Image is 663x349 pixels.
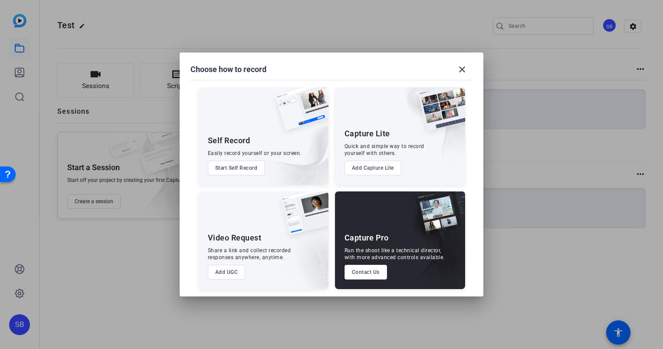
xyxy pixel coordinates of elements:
h1: Choose how to record [190,64,266,75]
mat-icon: close [457,64,467,75]
div: Self Record [208,135,250,146]
button: Start Self Record [208,161,265,175]
div: Video Request [208,233,262,243]
img: self-record.png [269,87,328,139]
div: Capture Lite [345,128,390,139]
button: Add UGC [208,265,246,280]
img: embarkstudio-capture-pro.png [401,202,465,289]
div: Easily record yourself or your screen. [208,150,302,157]
img: capture-lite.png [411,87,465,140]
button: Contact Us [345,265,387,280]
img: ugc-content.png [275,191,328,244]
img: embarkstudio-capture-lite.png [387,87,465,174]
button: Add Capture Lite [345,161,401,175]
div: Run the shoot like a technical director, with more advanced controls available. [345,247,445,261]
div: Capture Pro [345,233,389,243]
img: embarkstudio-self-record.png [253,106,328,185]
img: capture-pro.png [408,191,465,244]
div: Quick and simple way to record yourself with others. [345,143,424,157]
img: embarkstudio-ugc-content.png [278,218,328,289]
div: Share a link and collect recorded responses anywhere, anytime. [208,247,291,261]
